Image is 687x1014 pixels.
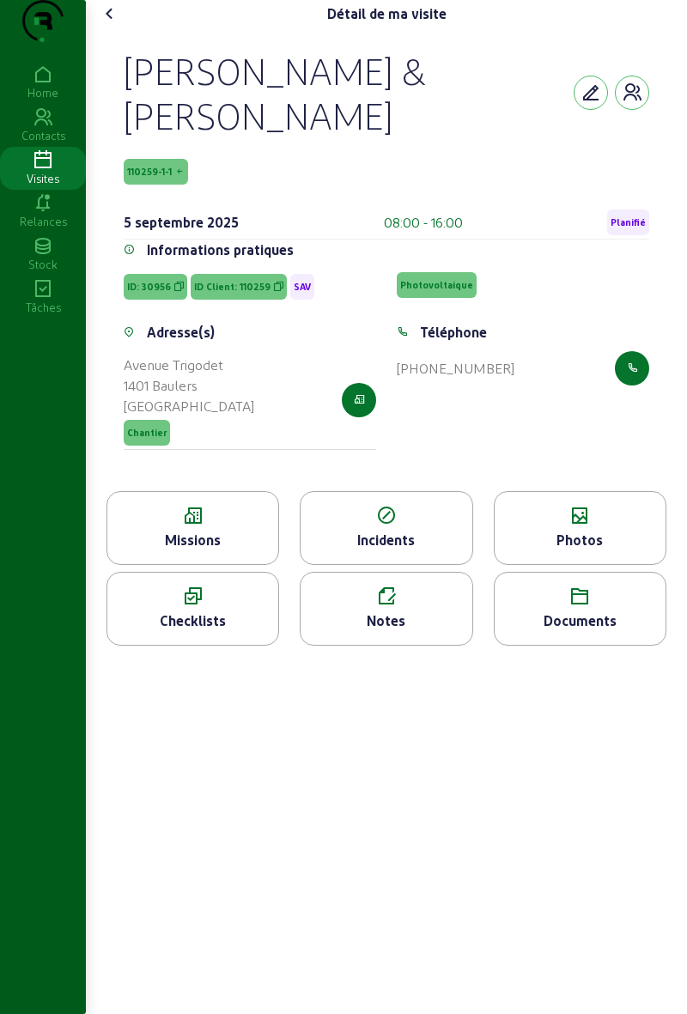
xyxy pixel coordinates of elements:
[124,212,239,233] div: 5 septembre 2025
[147,240,294,260] div: Informations pratiques
[124,48,574,137] div: [PERSON_NAME] & [PERSON_NAME]
[124,375,254,396] div: 1401 Baulers
[107,530,278,550] div: Missions
[194,281,271,293] span: ID Client: 110259
[384,212,463,233] div: 08:00 - 16:00
[301,530,471,550] div: Incidents
[397,358,514,379] div: [PHONE_NUMBER]
[124,355,254,375] div: Avenue Trigodet
[495,610,666,631] div: Documents
[107,610,278,631] div: Checklists
[127,166,172,178] span: 110259-1-1
[124,396,254,416] div: [GEOGRAPHIC_DATA]
[127,427,167,439] span: Chantier
[420,322,487,343] div: Téléphone
[611,216,646,228] span: Planifié
[495,530,666,550] div: Photos
[301,610,471,631] div: Notes
[327,3,447,24] div: Détail de ma visite
[127,281,171,293] span: ID: 30956
[147,322,215,343] div: Adresse(s)
[400,279,473,291] span: Photovoltaique
[294,281,311,293] span: SAV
